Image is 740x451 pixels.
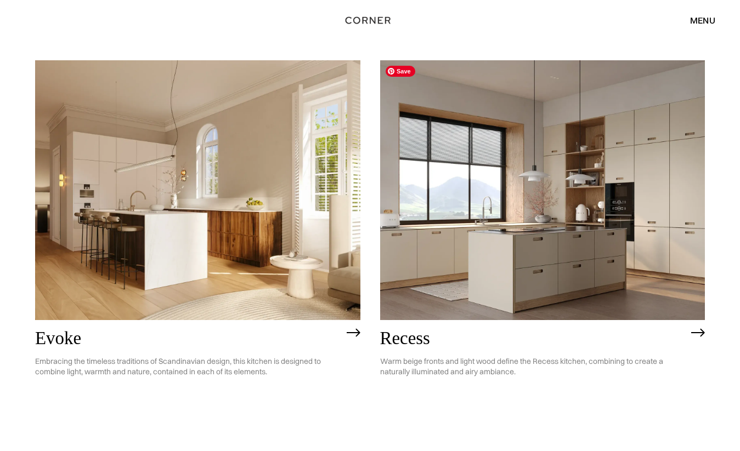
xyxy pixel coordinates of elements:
[336,13,404,27] a: home
[380,348,686,385] p: Warm beige fronts and light wood define the Recess kitchen, combining to create a naturally illum...
[679,11,715,30] div: menu
[386,66,415,77] span: Save
[35,328,341,348] h2: Evoke
[35,348,341,385] p: Embracing the timeless traditions of Scandinavian design, this kitchen is designed to combine lig...
[380,328,686,348] h2: Recess
[690,16,715,25] div: menu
